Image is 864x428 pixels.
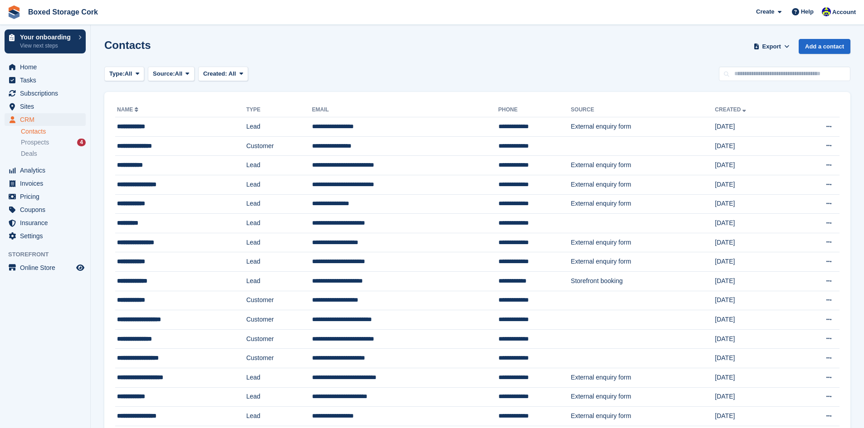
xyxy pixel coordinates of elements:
[246,117,312,137] td: Lead
[104,39,151,51] h1: Contacts
[5,113,86,126] a: menu
[20,230,74,242] span: Settings
[5,177,86,190] a: menu
[20,100,74,113] span: Sites
[125,69,132,78] span: All
[20,261,74,274] span: Online Store
[715,175,794,194] td: [DATE]
[715,271,794,291] td: [DATE]
[198,67,248,82] button: Created: All
[571,233,715,252] td: External enquiry form
[822,7,831,16] img: Vincent
[246,156,312,175] td: Lead
[5,74,86,87] a: menu
[246,103,312,117] th: Type
[5,190,86,203] a: menu
[203,70,227,77] span: Created:
[246,349,312,368] td: Customer
[246,271,312,291] td: Lead
[246,310,312,330] td: Customer
[756,7,774,16] span: Create
[75,262,86,273] a: Preview store
[20,74,74,87] span: Tasks
[20,164,74,177] span: Analytics
[715,329,794,349] td: [DATE]
[5,164,86,177] a: menu
[571,387,715,407] td: External enquiry form
[246,387,312,407] td: Lead
[175,69,183,78] span: All
[715,252,794,272] td: [DATE]
[20,87,74,100] span: Subscriptions
[20,177,74,190] span: Invoices
[571,175,715,194] td: External enquiry form
[571,407,715,426] td: External enquiry form
[571,194,715,214] td: External enquiry form
[24,5,102,19] a: Boxed Storage Cork
[715,136,794,156] td: [DATE]
[20,190,74,203] span: Pricing
[7,5,21,19] img: stora-icon-8386f47178a22dfd0bd8f6a31ec36ba5ce8667c1dd55bd0f319d3a0aa187defe.svg
[571,271,715,291] td: Storefront booking
[715,387,794,407] td: [DATE]
[715,194,794,214] td: [DATE]
[246,329,312,349] td: Customer
[715,156,794,175] td: [DATE]
[21,149,37,158] span: Deals
[715,291,794,310] td: [DATE]
[20,216,74,229] span: Insurance
[762,42,781,51] span: Export
[5,100,86,113] a: menu
[571,156,715,175] td: External enquiry form
[104,67,144,82] button: Type: All
[21,138,86,147] a: Prospects 4
[715,214,794,233] td: [DATE]
[715,368,794,387] td: [DATE]
[246,194,312,214] td: Lead
[5,261,86,274] a: menu
[801,7,814,16] span: Help
[715,310,794,330] td: [DATE]
[246,175,312,194] td: Lead
[571,368,715,387] td: External enquiry form
[109,69,125,78] span: Type:
[20,61,74,73] span: Home
[5,203,86,216] a: menu
[715,349,794,368] td: [DATE]
[715,233,794,252] td: [DATE]
[5,230,86,242] a: menu
[715,117,794,137] td: [DATE]
[246,214,312,233] td: Lead
[21,138,49,147] span: Prospects
[246,233,312,252] td: Lead
[571,103,715,117] th: Source
[20,203,74,216] span: Coupons
[246,407,312,426] td: Lead
[21,149,86,159] a: Deals
[148,67,195,82] button: Source: All
[752,39,791,54] button: Export
[571,252,715,272] td: External enquiry form
[21,127,86,136] a: Contacts
[246,136,312,156] td: Customer
[246,368,312,387] td: Lead
[715,106,748,113] a: Created
[246,252,312,272] td: Lead
[832,8,856,17] span: Account
[715,407,794,426] td: [DATE]
[5,61,86,73] a: menu
[5,87,86,100] a: menu
[246,291,312,310] td: Customer
[20,34,74,40] p: Your onboarding
[5,29,86,53] a: Your onboarding View next steps
[153,69,175,78] span: Source:
[571,117,715,137] td: External enquiry form
[5,216,86,229] a: menu
[20,42,74,50] p: View next steps
[799,39,850,54] a: Add a contact
[498,103,571,117] th: Phone
[8,250,90,259] span: Storefront
[229,70,236,77] span: All
[117,106,140,113] a: Name
[77,139,86,146] div: 4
